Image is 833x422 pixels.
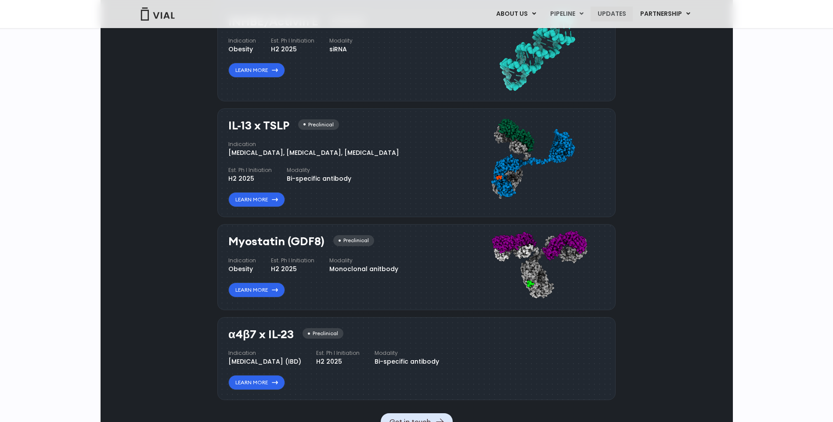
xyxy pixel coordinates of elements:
img: Vial Logo [140,7,175,21]
div: H2 2025 [316,357,360,366]
h4: Indication [228,37,256,45]
div: siRNA [329,45,353,54]
h4: Indication [228,257,256,265]
h4: Indication [228,349,301,357]
div: Monoclonal anitbody [329,265,398,274]
div: Preclinical [298,119,339,130]
a: PARTNERSHIPMenu Toggle [633,7,697,21]
h4: Est. Ph I Initiation [228,166,272,174]
a: Learn More [228,283,285,297]
h4: Modality [375,349,439,357]
a: Learn More [228,63,285,78]
div: H2 2025 [228,174,272,183]
div: [MEDICAL_DATA], [MEDICAL_DATA], [MEDICAL_DATA] [228,148,399,157]
div: Bi-specific antibody [375,357,439,366]
h3: Myostatin (GDF8) [228,235,325,248]
h4: Est. Ph I Initiation [316,349,360,357]
div: H2 2025 [271,265,314,274]
h4: Modality [329,257,398,265]
div: H2 2025 [271,45,314,54]
h4: Modality [329,37,353,45]
div: Obesity [228,265,256,274]
h4: Modality [287,166,351,174]
a: Learn More [228,375,285,390]
a: Learn More [228,192,285,207]
h4: Est. Ph I Initiation [271,37,314,45]
a: ABOUT USMenu Toggle [489,7,543,21]
h4: Indication [228,140,399,148]
div: [MEDICAL_DATA] (IBD) [228,357,301,366]
h3: α4β7 x IL-23 [228,328,294,341]
a: UPDATES [591,7,633,21]
div: Bi-specific antibody [287,174,351,183]
h4: Est. Ph I Initiation [271,257,314,265]
div: Preclinical [333,235,374,246]
a: PIPELINEMenu Toggle [543,7,590,21]
div: Preclinical [303,328,343,339]
div: Obesity [228,45,256,54]
h3: INHBE/Activin E [228,15,318,28]
h3: IL-13 x TSLP [228,119,289,132]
